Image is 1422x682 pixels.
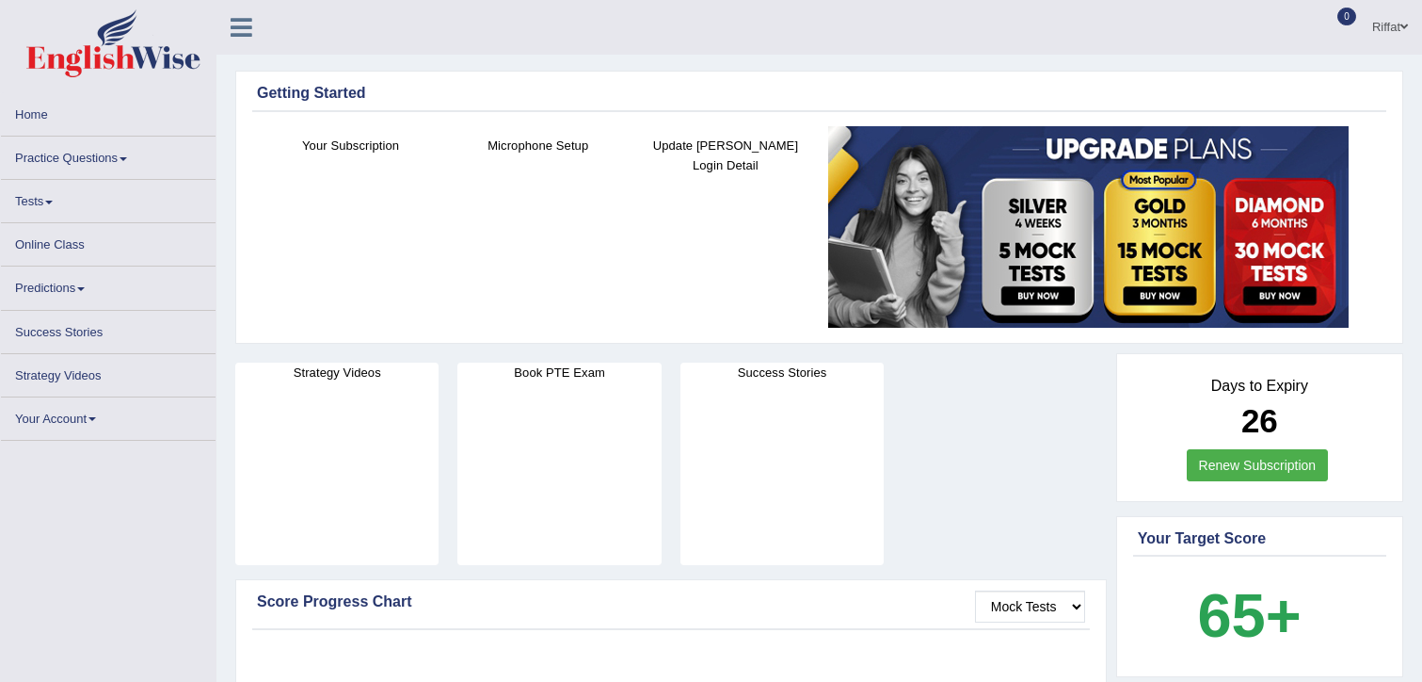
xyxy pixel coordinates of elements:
[1,311,216,348] a: Success Stories
[680,363,884,382] h4: Success Stories
[1,93,216,130] a: Home
[1,398,216,434] a: Your Account
[1,223,216,260] a: Online Class
[1138,528,1382,550] div: Your Target Score
[266,136,435,155] h4: Your Subscription
[235,363,439,382] h4: Strategy Videos
[1241,402,1278,439] b: 26
[1197,581,1301,650] b: 65+
[1138,378,1382,395] h4: Days to Expiry
[1337,8,1356,25] span: 0
[1,267,216,303] a: Predictions
[257,82,1382,105] div: Getting Started
[257,591,1085,613] div: Score Progress Chart
[1,180,216,217] a: Tests
[457,363,661,382] h4: Book PTE Exam
[454,136,622,155] h4: Microphone Setup
[828,126,1349,328] img: small5.jpg
[1,354,216,391] a: Strategy Videos
[641,136,809,175] h4: Update [PERSON_NAME] Login Detail
[1,137,216,173] a: Practice Questions
[1187,449,1329,481] a: Renew Subscription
